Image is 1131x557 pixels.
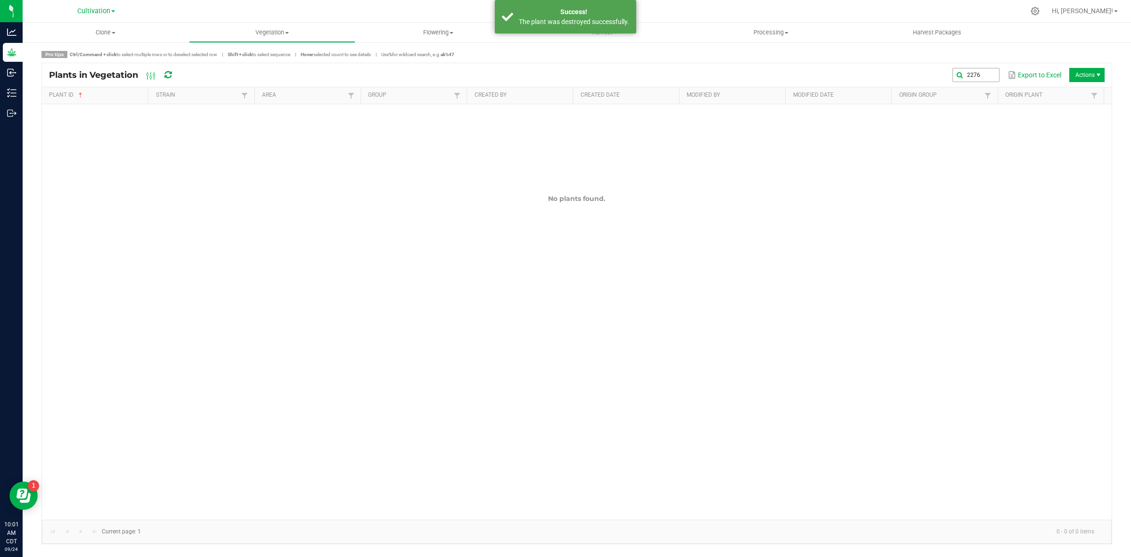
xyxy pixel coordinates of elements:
[7,88,16,98] inline-svg: Inventory
[900,28,974,37] span: Harvest Packages
[548,194,606,203] span: No plants found.
[381,52,454,57] span: Use for wildcard search, e.g.
[1069,68,1105,82] li: Actions
[688,23,854,42] a: Processing
[451,90,463,101] a: Filter
[7,108,16,118] inline-svg: Outbound
[581,91,676,99] a: Created DateSortable
[49,91,145,99] a: Plant IDSortable
[23,28,189,37] span: Clone
[1029,7,1041,16] div: Manage settings
[345,90,357,101] a: Filter
[793,91,888,99] a: Modified DateSortable
[7,68,16,77] inline-svg: Inbound
[49,67,188,83] div: Plants in Vegetation
[42,520,1112,544] kendo-pager: Current page: 1
[147,524,1102,540] kendo-pager-info: 0 - 0 of 0 items
[4,546,18,553] p: 09/24
[4,520,18,546] p: 10:01 AM CDT
[290,51,301,58] span: |
[70,52,116,57] strong: Ctrl/Command + click
[7,27,16,37] inline-svg: Analytics
[28,480,39,491] iframe: Resource center unread badge
[356,28,521,37] span: Flowering
[262,91,345,99] a: AreaSortable
[7,48,16,57] inline-svg: Grow
[9,482,38,510] iframe: Resource center
[854,23,1020,42] a: Harvest Packages
[70,52,217,57] span: to select multiple rows or to deselect selected row
[1052,7,1113,15] span: Hi, [PERSON_NAME]!
[952,68,1000,82] input: Search
[518,17,629,26] div: The plant was destroyed successfully.
[217,51,228,58] span: |
[688,28,853,37] span: Processing
[355,23,522,42] a: Flowering
[23,23,189,42] a: Clone
[189,28,355,37] span: Vegetation
[41,51,67,58] span: Pro tips
[518,7,629,17] div: Success!
[189,23,355,42] a: Vegetation
[371,51,381,58] span: |
[475,91,570,99] a: Created BySortable
[368,91,451,99] a: GroupSortable
[77,7,110,15] span: Cultivation
[301,52,313,57] strong: Hover
[441,52,454,57] strong: ak%47
[1005,67,1064,83] button: Export to Excel
[239,90,250,101] a: Filter
[899,91,983,99] a: Origin GroupSortable
[1005,91,1089,99] a: Origin PlantSortable
[77,91,84,99] span: Sortable
[687,91,782,99] a: Modified BySortable
[301,52,371,57] span: selected count to see details
[982,90,993,101] a: Filter
[228,52,252,57] strong: Shift + click
[228,52,290,57] span: to select sequence
[156,91,239,99] a: StrainSortable
[389,52,392,57] strong: %
[1089,90,1100,101] a: Filter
